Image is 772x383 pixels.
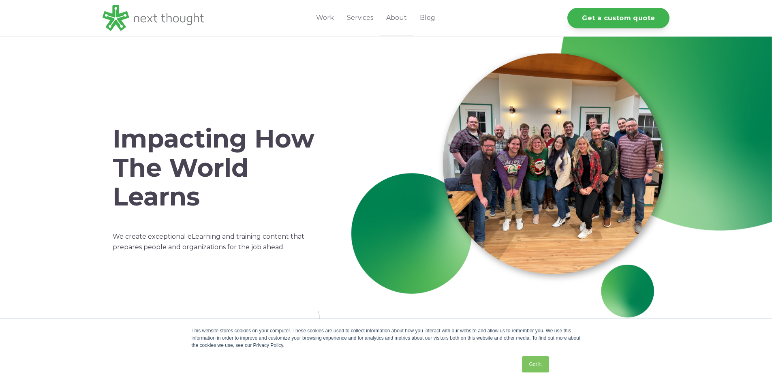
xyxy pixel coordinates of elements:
[264,311,321,373] img: Arrow
[522,356,549,372] a: Got it.
[567,8,669,28] a: Get a custom quote
[347,53,670,322] img: NTGroup
[113,233,304,251] span: We create exceptional eLearning and training content that prepares people and organizations for t...
[192,327,581,349] div: This website stores cookies on your computer. These cookies are used to collect information about...
[113,123,314,212] span: Impacting How The World Learns
[103,5,204,31] img: LG - NextThought Logo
